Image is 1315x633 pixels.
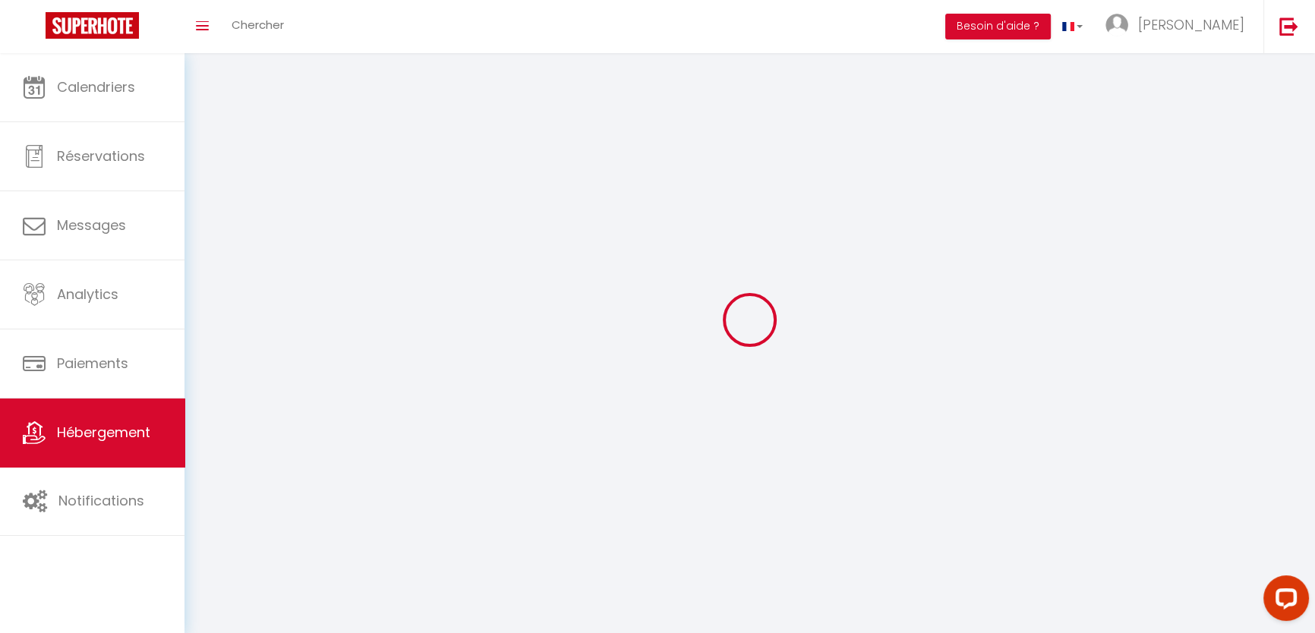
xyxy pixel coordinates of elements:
[57,285,118,304] span: Analytics
[945,14,1051,39] button: Besoin d'aide ?
[57,146,145,165] span: Réservations
[1279,17,1298,36] img: logout
[57,77,135,96] span: Calendriers
[58,491,144,510] span: Notifications
[57,216,126,235] span: Messages
[57,354,128,373] span: Paiements
[46,12,139,39] img: Super Booking
[1138,15,1244,34] span: [PERSON_NAME]
[1251,569,1315,633] iframe: LiveChat chat widget
[1105,14,1128,36] img: ...
[232,17,284,33] span: Chercher
[57,423,150,442] span: Hébergement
